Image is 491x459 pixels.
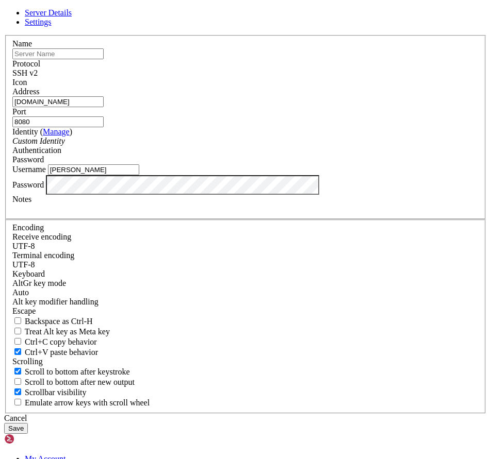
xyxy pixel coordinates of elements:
[43,127,70,136] a: Manage
[12,195,31,203] label: Notes
[12,127,72,136] label: Identity
[12,59,40,68] label: Protocol
[25,388,87,397] span: Scrollbar visibility
[14,368,21,375] input: Scroll to bottom after keystroke
[12,269,45,278] label: Keyboard
[12,317,93,326] label: If true, the backspace should send BS ('\x08', aka ^H). Otherwise the backspace key should send '...
[12,87,39,96] label: Address
[14,378,21,385] input: Scroll to bottom after new output
[12,146,61,155] label: Authentication
[25,317,93,326] span: Backspace as Ctrl-H
[12,242,479,251] div: UTF-8
[12,137,65,145] i: Custom Identity
[12,180,44,189] label: Password
[12,48,104,59] input: Server Name
[12,288,29,297] span: Auto
[12,337,97,346] label: Ctrl-C copies if true, send ^C to host if false. Ctrl-Shift-C sends ^C to host if true, copies if...
[25,18,52,26] a: Settings
[12,96,104,107] input: Host Name or IP
[12,307,36,315] span: Escape
[12,116,104,127] input: Port Number
[14,317,21,324] input: Backspace as Ctrl-H
[4,423,28,434] button: Save
[25,337,97,346] span: Ctrl+C copy behavior
[12,378,135,386] label: Scroll to bottom after new output.
[12,69,479,78] div: SSH v2
[12,367,130,376] label: Whether to scroll to the bottom on any keystroke.
[25,348,98,356] span: Ctrl+V paste behavior
[4,434,63,444] img: Shellngn
[14,348,21,355] input: Ctrl+V paste behavior
[12,297,99,306] label: Controls how the Alt key is handled. Escape: Send an ESC prefix. 8-Bit: Add 128 to the typed char...
[12,388,87,397] label: The vertical scrollbar mode.
[12,357,43,366] label: Scrolling
[12,251,74,260] label: The default terminal encoding. ISO-2022 enables character map translations (like graphics maps). ...
[12,232,71,241] label: Set the expected encoding for data received from the host. If the encodings do not match, visual ...
[14,399,21,405] input: Emulate arrow keys with scroll wheel
[12,288,479,297] div: Auto
[25,327,110,336] span: Treat Alt key as Meta key
[12,107,26,116] label: Port
[12,260,479,269] div: UTF-8
[12,137,479,146] div: Custom Identity
[12,242,35,250] span: UTF-8
[12,165,46,174] label: Username
[40,127,72,136] span: ( )
[4,414,487,423] div: Cancel
[12,260,35,269] span: UTF-8
[25,8,72,17] a: Server Details
[25,367,130,376] span: Scroll to bottom after keystroke
[12,69,38,77] span: SSH v2
[12,398,150,407] label: When using the alternative screen buffer, and DECCKM (Application Cursor Keys) is active, mouse w...
[25,378,135,386] span: Scroll to bottom after new output
[14,328,21,334] input: Treat Alt key as Meta key
[12,279,66,287] label: Set the expected encoding for data received from the host. If the encodings do not match, visual ...
[12,155,479,164] div: Password
[12,39,32,48] label: Name
[14,388,21,395] input: Scrollbar visibility
[25,398,150,407] span: Emulate arrow keys with scroll wheel
[12,307,479,316] div: Escape
[14,338,21,345] input: Ctrl+C copy behavior
[48,164,139,175] input: Login Username
[12,155,44,164] span: Password
[12,223,44,232] label: Encoding
[12,348,98,356] label: Ctrl+V pastes if true, sends ^V to host if false. Ctrl+Shift+V sends ^V to host if true, pastes i...
[12,327,110,336] label: Whether the Alt key acts as a Meta key or as a distinct Alt key.
[12,78,27,87] label: Icon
